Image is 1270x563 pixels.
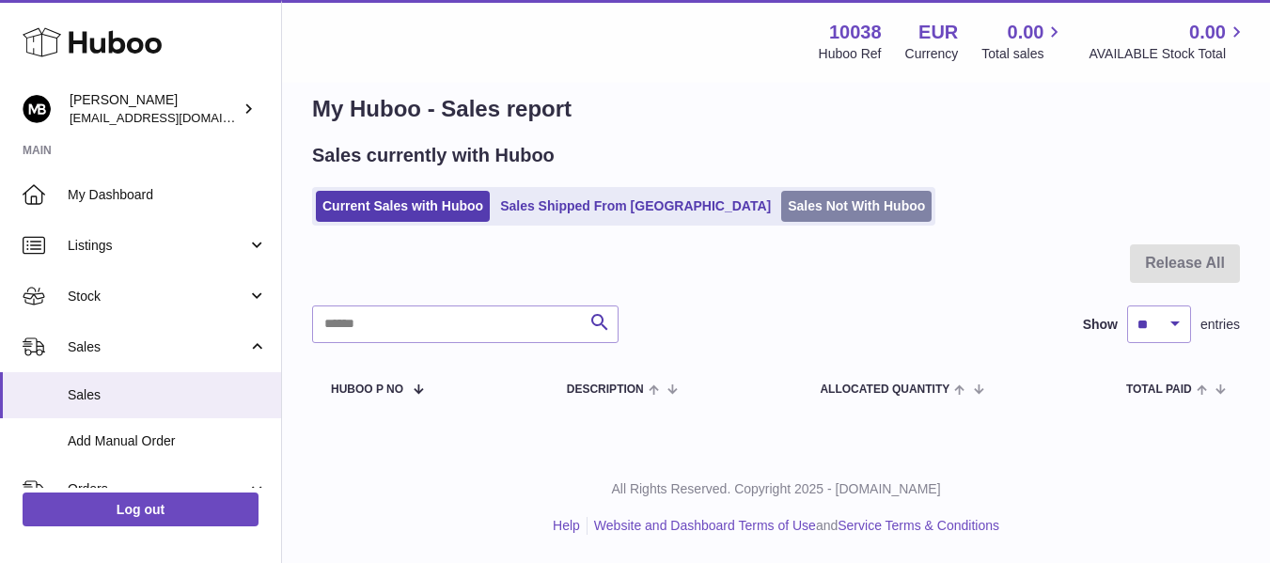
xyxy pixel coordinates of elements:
[838,518,999,533] a: Service Terms & Conditions
[68,432,267,450] span: Add Manual Order
[316,191,490,222] a: Current Sales with Huboo
[781,191,932,222] a: Sales Not With Huboo
[70,110,276,125] span: [EMAIL_ADDRESS][DOMAIN_NAME]
[68,338,247,356] span: Sales
[819,45,882,63] div: Huboo Ref
[981,20,1065,63] a: 0.00 Total sales
[1008,20,1044,45] span: 0.00
[494,191,777,222] a: Sales Shipped From [GEOGRAPHIC_DATA]
[918,20,958,45] strong: EUR
[588,517,999,535] li: and
[1083,316,1118,334] label: Show
[331,383,403,396] span: Huboo P no
[68,480,247,498] span: Orders
[981,45,1065,63] span: Total sales
[312,143,555,168] h2: Sales currently with Huboo
[905,45,959,63] div: Currency
[1126,383,1192,396] span: Total paid
[68,186,267,204] span: My Dashboard
[312,94,1240,124] h1: My Huboo - Sales report
[297,480,1255,498] p: All Rights Reserved. Copyright 2025 - [DOMAIN_NAME]
[68,237,247,255] span: Listings
[23,493,259,526] a: Log out
[68,288,247,305] span: Stock
[70,91,239,127] div: [PERSON_NAME]
[1089,45,1247,63] span: AVAILABLE Stock Total
[594,518,816,533] a: Website and Dashboard Terms of Use
[567,383,644,396] span: Description
[23,95,51,123] img: hi@margotbardot.com
[1189,20,1226,45] span: 0.00
[1200,316,1240,334] span: entries
[829,20,882,45] strong: 10038
[68,386,267,404] span: Sales
[1089,20,1247,63] a: 0.00 AVAILABLE Stock Total
[553,518,580,533] a: Help
[820,383,949,396] span: ALLOCATED Quantity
